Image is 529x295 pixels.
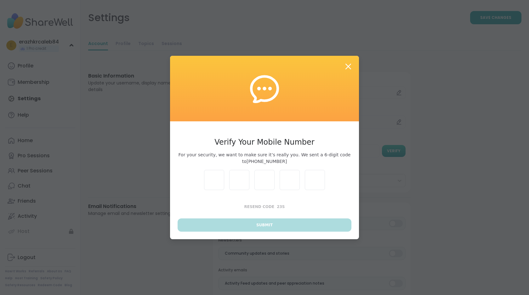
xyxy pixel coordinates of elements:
[256,222,273,228] span: Submit
[178,218,351,232] button: Submit
[178,136,351,148] h3: Verify Your Mobile Number
[277,205,285,209] span: 23 s
[244,205,275,209] span: Resend Code
[178,200,351,213] button: Resend Code23s
[178,152,351,165] span: For your security, we want to make sure it’s really you. We sent a 6-digit code to [PHONE_NUMBER]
